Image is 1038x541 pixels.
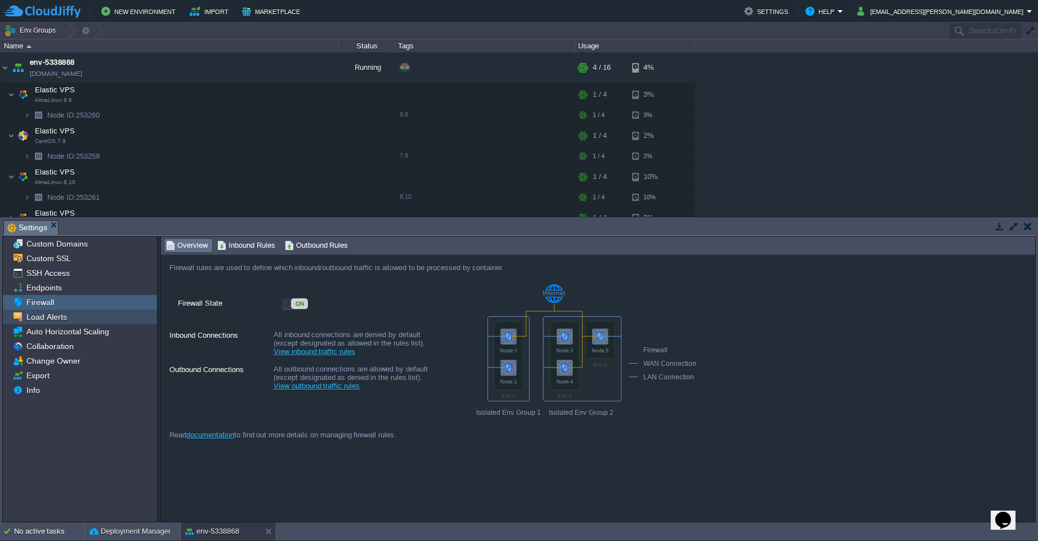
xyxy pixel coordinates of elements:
a: Export [24,370,51,381]
a: Firewall [24,297,56,307]
span: CentOS 7.9 [35,138,66,145]
span: Overview [166,239,208,252]
div: 2% [632,147,669,165]
span: AlmaLinux 9.6 [35,97,72,104]
label: Firewall State [178,297,281,319]
span: 7.9 [400,152,408,159]
div: No active tasks [14,522,84,540]
div: WAN Connection [629,357,711,371]
a: Load Alerts [24,312,69,322]
div: 4 / 16 [593,52,611,83]
span: Node ID: [47,111,76,119]
a: Node ID:253259 [46,151,101,161]
span: Info [24,385,42,395]
span: Elastic VPS [34,85,77,95]
div: 3% [632,106,669,124]
a: Auto Horizontal Scaling [24,327,111,337]
img: AMDAwAAAACH5BAEAAAAALAAAAAABAAEAAAICRAEAOw== [30,189,46,206]
span: Node ID: [47,152,76,160]
img: AMDAwAAAACH5BAEAAAAALAAAAAABAAEAAAICRAEAOw== [1,52,10,83]
div: Name [1,39,338,52]
div: Read to find out more details on managing firewall rules. [161,419,699,450]
a: View outbound traffic rules [274,382,360,390]
div: 1 / 4 [593,147,605,165]
div: 10% [632,189,669,206]
div: Tags [395,39,574,52]
img: AMDAwAAAACH5BAEAAAAALAAAAAABAAEAAAICRAEAOw== [8,83,15,106]
img: AMDAwAAAACH5BAEAAAAALAAAAAABAAEAAAICRAEAOw== [10,52,26,83]
a: Custom SSL [24,253,73,263]
img: AMDAwAAAACH5BAEAAAAALAAAAAABAAEAAAICRAEAOw== [30,106,46,124]
img: AMDAwAAAACH5BAEAAAAALAAAAAABAAEAAAICRAEAOw== [15,207,31,229]
button: env-5338868 [185,526,239,537]
div: 1 / 4 [593,189,605,206]
img: AMDAwAAAACH5BAEAAAAALAAAAAABAAEAAAICRAEAOw== [30,147,46,165]
div: All inbound connections are denied by default (except designated as allowed in the rules list). [274,329,442,361]
div: 1 / 4 [593,106,605,124]
a: View inbound traffic rules [274,347,355,356]
a: Elastic VPSAlmaLinux 9.6 [34,86,77,94]
span: Elastic VPS [34,167,77,177]
img: AMDAwAAAACH5BAEAAAAALAAAAAABAAEAAAICRAEAOw== [24,147,30,165]
span: 253259 [46,151,101,161]
div: 1 / 4 [593,83,607,106]
div: Status [339,39,394,52]
div: 1 / 4 [593,166,607,188]
div: LAN Connection [629,371,711,384]
img: AMDAwAAAACH5BAEAAAAALAAAAAABAAEAAAICRAEAOw== [8,207,15,229]
img: CloudJiffy [4,5,80,19]
span: [DOMAIN_NAME] [30,68,82,79]
img: AMDAwAAAACH5BAEAAAAALAAAAAABAAEAAAICRAEAOw== [15,166,31,188]
div: 3% [632,83,669,106]
iframe: chat widget [991,496,1027,530]
div: Firewall [629,344,711,357]
button: Help [806,5,838,18]
button: [EMAIL_ADDRESS][PERSON_NAME][DOMAIN_NAME] [857,5,1027,18]
img: AMDAwAAAACH5BAEAAAAALAAAAAABAAEAAAICRAEAOw== [24,106,30,124]
a: documentation [186,431,234,439]
span: Settings [7,221,47,235]
a: Elastic VPS [34,209,77,217]
label: Outbound Connections [169,364,272,385]
a: SSH Access [24,268,71,278]
img: AMDAwAAAACH5BAEAAAAALAAAAAABAAEAAAICRAEAOw== [26,45,32,48]
a: Collaboration [24,341,75,351]
img: AMDAwAAAACH5BAEAAAAALAAAAAABAAEAAAICRAEAOw== [24,189,30,206]
div: Running [338,52,395,83]
div: 3% [632,207,669,229]
img: AMDAwAAAACH5BAEAAAAALAAAAAABAAEAAAICRAEAOw== [8,166,15,188]
div: 10% [632,166,669,188]
span: Isolated Env Group 1 [459,409,541,417]
img: AMDAwAAAACH5BAEAAAAALAAAAAABAAEAAAICRAEAOw== [15,124,31,147]
div: Firewall rules are used to define which inbound/outbound traffic is allowed to be processed by co... [161,255,699,280]
span: AlmaLinux 8.10 [35,179,75,186]
div: 1 / 4 [593,124,607,147]
button: Deployment Manager [90,526,171,537]
a: Custom Domains [24,239,90,249]
span: Node ID: [47,193,76,202]
label: Inbound Connections [169,329,272,351]
div: Usage [575,39,694,52]
div: ON [291,298,308,309]
button: Settings [744,5,791,18]
span: 8.10 [400,193,411,200]
span: Elastic VPS [34,126,77,136]
a: Change Owner [24,356,82,366]
img: AMDAwAAAACH5BAEAAAAALAAAAAABAAEAAAICRAEAOw== [8,124,15,147]
a: Node ID:253261 [46,193,101,202]
a: Endpoints [24,283,64,293]
a: env-5338868 [30,57,75,68]
div: 1 / 4 [593,207,607,229]
button: New Environment [101,5,179,18]
button: Marketplace [242,5,303,18]
span: 253260 [46,110,101,120]
span: Inbound Rules [217,239,275,252]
